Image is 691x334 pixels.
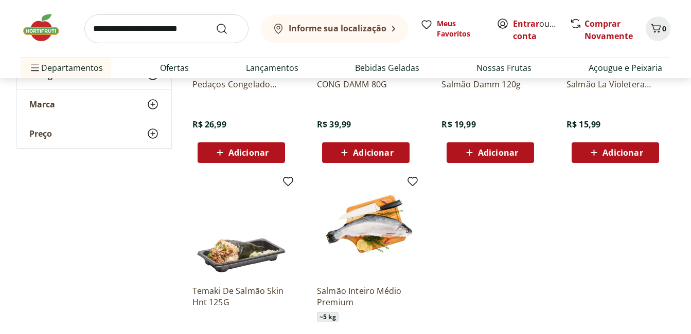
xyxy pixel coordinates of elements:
button: Submit Search [216,23,240,35]
img: Hortifruti [21,12,72,43]
button: Informe sua localização [261,14,408,43]
button: Menu [29,55,41,80]
button: Adicionar [572,142,659,163]
span: R$ 26,99 [192,119,226,130]
button: Marca [17,90,171,119]
a: Entrar [513,18,539,29]
a: Nossas Frutas [476,62,531,74]
span: ou [513,17,559,42]
img: Temaki De Salmão Skin Hnt 125G [192,179,290,277]
a: Creme de Ricota com Salmão Damm 120g [441,67,539,90]
a: SALMAO MARIN FATIA CONG DAMM 80G [317,67,415,90]
a: Comprar Novamente [584,18,633,42]
span: Preço [29,128,52,139]
a: Filé de Salmão em Pedaços Congelado Komdelli 125g [192,67,290,90]
button: Adicionar [447,142,534,163]
span: Adicionar [603,149,643,157]
button: Preço [17,119,171,148]
button: Adicionar [198,142,285,163]
span: R$ 15,99 [566,119,600,130]
span: Marca [29,99,55,109]
b: Informe sua localização [289,23,386,34]
span: R$ 39,99 [317,119,351,130]
a: Açougue e Peixaria [589,62,662,74]
span: Meus Favoritos [437,18,484,39]
a: Ofertas [160,62,189,74]
span: R$ 19,99 [441,119,475,130]
a: Salmão Inteiro Médio Premium [317,285,415,308]
span: 0 [662,24,666,33]
a: Azeitona Recheada com Salmão La Violetera 130g [566,67,664,90]
span: Adicionar [353,149,393,157]
a: Bebidas Geladas [355,62,419,74]
span: Departamentos [29,55,103,80]
a: Lançamentos [246,62,298,74]
a: Temaki De Salmão Skin Hnt 125G [192,285,290,308]
button: Carrinho [646,16,670,41]
a: Meus Favoritos [420,18,484,39]
span: Adicionar [228,149,269,157]
span: Adicionar [478,149,518,157]
a: Criar conta [513,18,570,42]
img: Salmão Inteiro Médio Premium [317,179,415,277]
input: search [84,14,249,43]
button: Adicionar [322,142,410,163]
span: ~ 5 kg [317,312,339,322]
